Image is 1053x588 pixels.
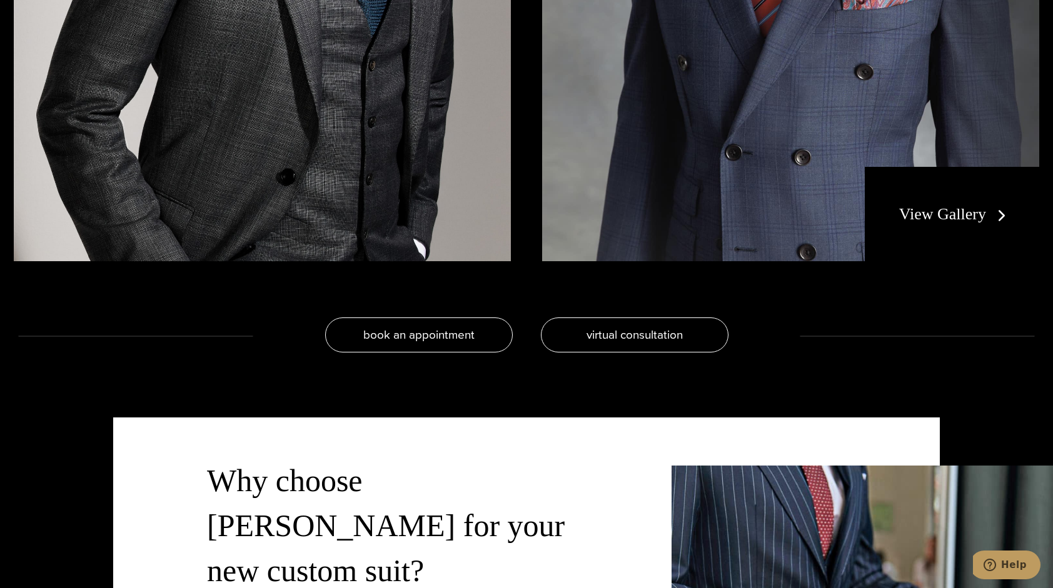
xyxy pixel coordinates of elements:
[363,326,475,344] span: book an appointment
[541,317,728,352] a: virtual consultation
[325,317,513,352] a: book an appointment
[587,326,683,344] span: virtual consultation
[899,205,1011,223] a: View Gallery
[973,551,1040,582] iframe: Opens a widget where you can chat to one of our agents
